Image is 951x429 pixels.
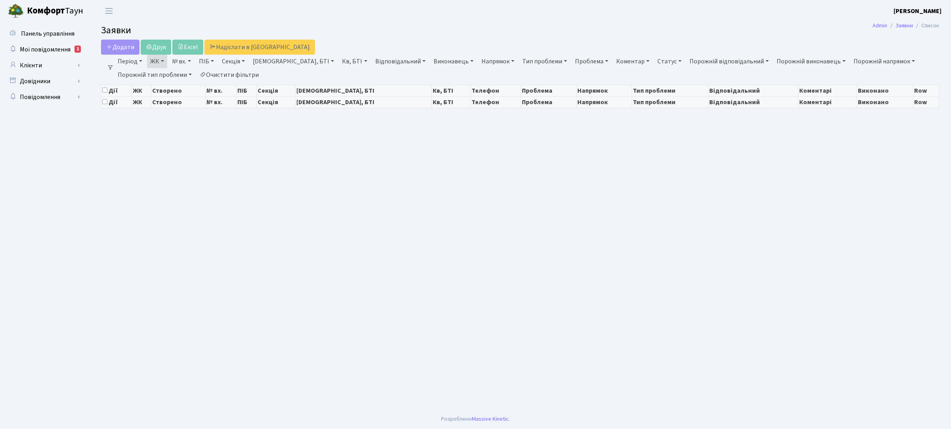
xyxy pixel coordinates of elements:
[74,46,81,53] div: 1
[708,85,798,96] th: Відповідальний
[4,57,83,73] a: Клієнти
[172,40,203,55] a: Excel
[613,55,653,68] a: Коментар
[632,96,708,108] th: Тип проблеми
[115,55,145,68] a: Період
[250,55,337,68] a: [DEMOGRAPHIC_DATA], БТІ
[147,55,167,68] a: ЖК
[470,96,521,108] th: Телефон
[577,85,632,96] th: Напрямок
[521,85,577,96] th: Проблема
[521,96,577,108] th: Проблема
[115,68,195,82] a: Порожній тип проблеми
[99,4,119,17] button: Переключити навігацію
[798,85,857,96] th: Коментарі
[913,96,939,108] th: Row
[4,42,83,57] a: Мої повідомлення1
[4,89,83,105] a: Повідомлення
[8,3,24,19] img: logo.png
[441,415,510,423] div: Розроблено .
[197,68,262,82] a: Очистити фільтри
[861,17,951,34] nav: breadcrumb
[21,29,74,38] span: Панель управління
[873,21,887,30] a: Admin
[519,55,570,68] a: Тип проблеми
[572,55,611,68] a: Проблема
[27,4,65,17] b: Комфорт
[257,96,295,108] th: Секція
[205,96,236,108] th: № вх.
[27,4,83,18] span: Таун
[432,85,470,96] th: Кв, БТІ
[894,7,941,15] b: [PERSON_NAME]
[101,23,131,37] span: Заявки
[20,45,71,54] span: Мої повідомлення
[101,85,132,96] th: Дії
[4,26,83,42] a: Панель управління
[101,96,132,108] th: Дії
[151,85,205,96] th: Створено
[913,85,939,96] th: Row
[913,21,939,30] li: Список
[101,40,139,55] a: Додати
[4,73,83,89] a: Довідники
[430,55,477,68] a: Виконавець
[106,43,134,51] span: Додати
[850,55,918,68] a: Порожній напрямок
[857,85,913,96] th: Виконано
[205,85,236,96] th: № вх.
[432,96,470,108] th: Кв, БТІ
[686,55,772,68] a: Порожній відповідальний
[798,96,857,108] th: Коментарі
[472,415,509,423] a: Massive Kinetic
[478,55,518,68] a: Напрямок
[339,55,370,68] a: Кв, БТІ
[773,55,849,68] a: Порожній виконавець
[470,85,521,96] th: Телефон
[632,85,708,96] th: Тип проблеми
[132,96,151,108] th: ЖК
[295,85,432,96] th: [DEMOGRAPHIC_DATA], БТІ
[708,96,798,108] th: Відповідальний
[295,96,432,108] th: [DEMOGRAPHIC_DATA], БТІ
[132,85,151,96] th: ЖК
[196,55,217,68] a: ПІБ
[151,96,205,108] th: Створено
[896,21,913,30] a: Заявки
[237,96,257,108] th: ПІБ
[857,96,913,108] th: Виконано
[372,55,429,68] a: Відповідальний
[141,40,171,55] a: Друк
[577,96,632,108] th: Напрямок
[654,55,685,68] a: Статус
[204,40,315,55] a: Надіслати в [GEOGRAPHIC_DATA]
[169,55,194,68] a: № вх.
[894,6,941,16] a: [PERSON_NAME]
[237,85,257,96] th: ПІБ
[257,85,295,96] th: Секція
[219,55,248,68] a: Секція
